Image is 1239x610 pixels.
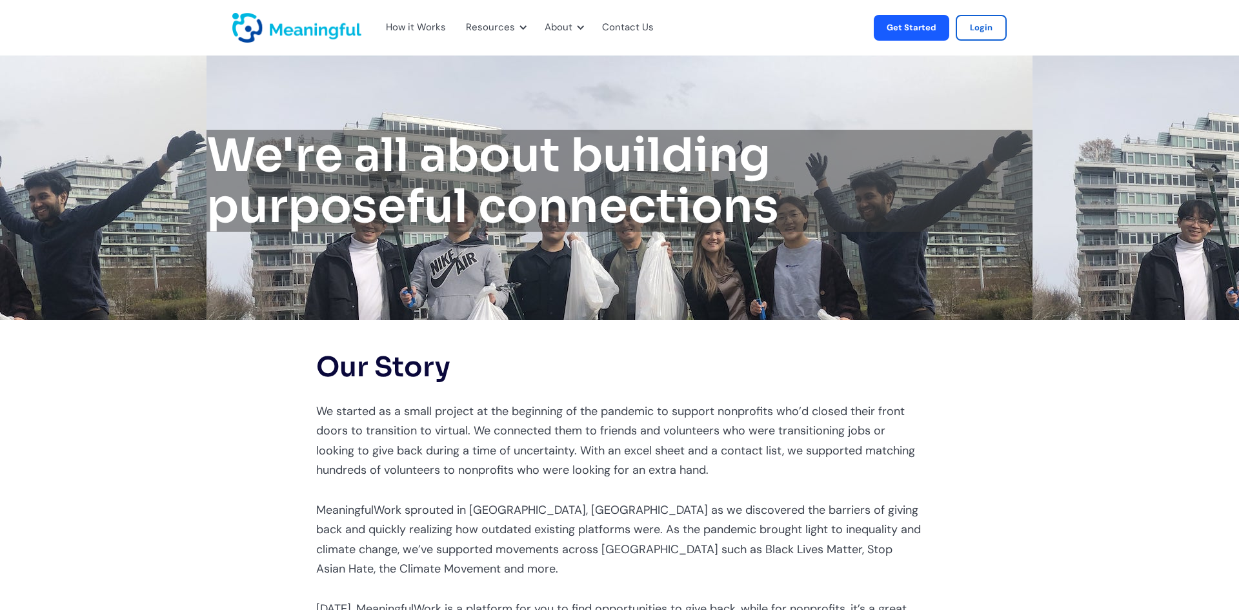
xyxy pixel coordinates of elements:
[956,15,1007,41] a: Login
[545,19,572,36] div: About
[594,6,669,49] div: Contact Us
[316,352,923,382] h2: Our Story
[386,19,436,36] a: How it Works
[386,19,446,36] div: How it Works
[537,6,588,49] div: About
[458,6,530,49] div: Resources
[206,130,1032,232] h1: We're all about building purposeful connections
[874,15,949,41] a: Get Started
[466,19,515,36] div: Resources
[378,6,452,49] div: How it Works
[602,19,654,36] a: Contact Us
[232,13,265,43] a: home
